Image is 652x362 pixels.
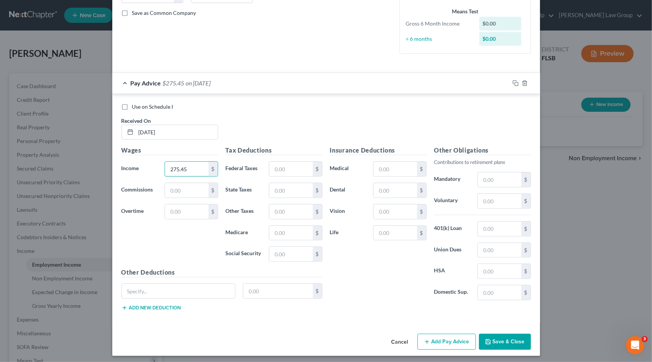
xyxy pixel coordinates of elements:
[430,221,474,237] label: 401(k) Loan
[269,162,312,176] input: 0.00
[222,183,265,198] label: State Taxes
[430,193,474,209] label: Voluntary
[209,183,218,198] div: $
[186,79,211,87] span: on [DATE]
[479,17,521,31] div: $0.00
[521,264,531,278] div: $
[374,183,417,198] input: 0.00
[163,79,184,87] span: $275.45
[326,204,370,219] label: Vision
[326,183,370,198] label: Dental
[521,172,531,187] div: $
[626,336,644,354] iframe: Intercom live chat
[434,146,531,155] h5: Other Obligations
[313,162,322,176] div: $
[479,32,521,46] div: $0.00
[165,162,208,176] input: 0.00
[478,194,521,208] input: 0.00
[269,226,312,240] input: 0.00
[121,146,218,155] h5: Wages
[222,204,265,219] label: Other Taxes
[417,334,476,350] button: Add Pay Advice
[521,222,531,236] div: $
[313,204,322,219] div: $
[385,335,414,350] button: Cancel
[478,285,521,300] input: 0.00
[136,125,218,140] input: MM/DD/YYYY
[118,183,161,198] label: Commissions
[402,20,476,27] div: Gross 6 Month Income
[479,334,531,350] button: Save & Close
[521,243,531,257] div: $
[374,204,417,219] input: 0.00
[132,10,196,16] span: Save as Common Company
[132,103,173,110] span: Use on Schedule I
[165,183,208,198] input: 0.00
[430,243,474,258] label: Union Dues
[313,284,322,298] div: $
[417,162,426,176] div: $
[165,204,208,219] input: 0.00
[222,161,265,177] label: Federal Taxes
[478,172,521,187] input: 0.00
[243,284,313,298] input: 0.00
[374,226,417,240] input: 0.00
[478,222,521,236] input: 0.00
[222,225,265,241] label: Medicare
[269,183,312,198] input: 0.00
[642,336,648,342] span: 3
[121,117,151,124] span: Received On
[122,284,235,298] input: Specify...
[478,264,521,278] input: 0.00
[521,194,531,208] div: $
[521,285,531,300] div: $
[269,247,312,261] input: 0.00
[417,226,426,240] div: $
[417,204,426,219] div: $
[121,268,322,277] h5: Other Deductions
[374,162,417,176] input: 0.00
[209,204,218,219] div: $
[118,204,161,219] label: Overtime
[402,35,476,43] div: ÷ 6 months
[330,146,427,155] h5: Insurance Deductions
[131,79,161,87] span: Pay Advice
[222,246,265,262] label: Social Security
[478,243,521,257] input: 0.00
[226,146,322,155] h5: Tax Deductions
[121,305,181,311] button: Add new deduction
[430,264,474,279] label: HSA
[434,158,531,166] p: Contributions to retirement plans
[121,165,139,171] span: Income
[326,225,370,241] label: Life
[417,183,426,198] div: $
[430,172,474,187] label: Mandatory
[326,161,370,177] label: Medical
[430,285,474,300] label: Domestic Sup.
[313,247,322,261] div: $
[313,183,322,198] div: $
[269,204,312,219] input: 0.00
[406,8,524,15] div: Means Test
[313,226,322,240] div: $
[209,162,218,176] div: $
